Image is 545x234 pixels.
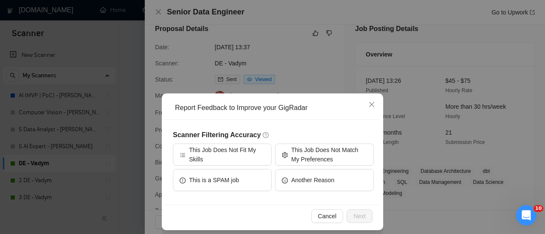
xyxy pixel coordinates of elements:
[534,205,543,212] span: 10
[311,209,344,223] button: Cancel
[275,169,374,191] button: frownAnother Reason
[189,175,239,185] span: This is a SPAM job
[368,101,375,108] span: close
[275,144,374,166] button: settingThis Job Does Not Match My Preferences
[282,151,288,158] span: setting
[173,130,374,140] h5: Scanner Filtering Accuracy
[173,144,272,166] button: barsThis Job Does Not Fit My Skills
[516,205,536,226] iframe: Intercom live chat
[263,132,270,138] span: question-circle
[282,177,288,183] span: frown
[318,211,337,221] span: Cancel
[180,177,186,183] span: exclamation-circle
[291,175,334,185] span: Another Reason
[291,145,367,164] span: This Job Does Not Match My Preferences
[180,151,186,158] span: bars
[189,145,265,164] span: This Job Does Not Fit My Skills
[173,169,272,191] button: exclamation-circleThis is a SPAM job
[175,103,376,113] div: Report Feedback to Improve your GigRadar
[360,93,383,116] button: Close
[347,209,373,223] button: Next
